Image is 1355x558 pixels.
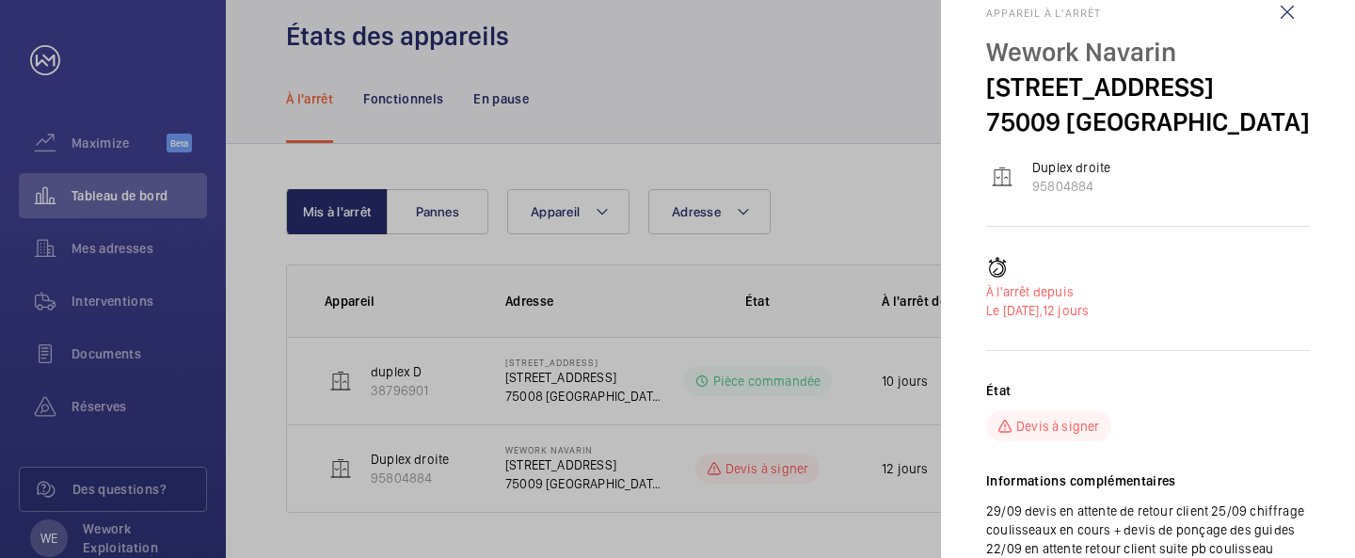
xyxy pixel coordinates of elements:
p: 12 jours [986,301,1310,320]
h2: État [986,381,1011,400]
p: Devis à signer [1016,417,1100,436]
p: Duplex droite [1032,158,1110,177]
p: 95804884 [1032,177,1110,196]
p: À l'arrêt depuis [986,282,1310,301]
p: 75009 [GEOGRAPHIC_DATA] [986,104,1310,139]
h2: Informations complémentaires [986,471,1310,490]
p: [STREET_ADDRESS] [986,70,1310,104]
span: Le [DATE], [986,303,1043,318]
h2: Appareil à l'arrêt [986,7,1310,20]
img: elevator.svg [991,166,1013,188]
p: Wework Navarin [986,35,1310,70]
